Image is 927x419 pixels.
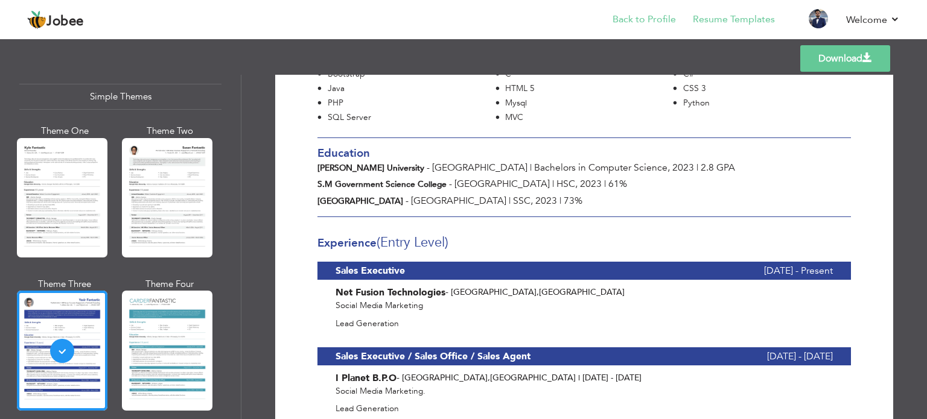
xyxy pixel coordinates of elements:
[509,195,511,207] span: |
[683,68,851,80] div: C#
[534,161,670,174] span: Bachelors in Computer Science
[317,162,424,174] b: [PERSON_NAME] University
[672,161,694,174] span: 2023
[683,97,851,109] div: Python
[578,372,642,383] span: | [DATE] - [DATE]
[767,347,833,365] span: [DATE] - [DATE]
[427,162,430,174] span: -
[552,178,554,190] span: |
[696,162,698,174] span: |
[46,15,84,28] span: Jobee
[537,286,539,298] span: ,
[530,162,532,174] span: |
[327,112,495,124] div: SQL Server
[505,97,674,109] div: Mysql
[505,112,674,124] div: MVC
[317,235,851,250] h3: Experience
[505,68,674,80] div: C
[19,278,110,291] div: Theme Three
[683,83,851,95] div: CSS 3
[488,372,490,383] span: ,
[327,68,495,80] div: Bootstrap
[336,350,530,363] b: Sales Executive / Sales Office / Sales Agent
[451,286,625,298] span: [GEOGRAPHIC_DATA] [GEOGRAPHIC_DATA]
[336,318,833,330] p: Lead Generation
[613,13,676,27] a: Back to Profile
[800,45,890,72] a: Download
[377,233,448,251] span: (Entry Level)
[432,161,527,174] span: [GEOGRAPHIC_DATA]
[317,147,851,160] h3: Education
[317,195,403,207] b: [GEOGRAPHIC_DATA]
[764,262,833,280] span: [DATE] - Present
[505,83,674,95] div: HTML 5
[317,178,447,190] b: S.M Government Science College
[406,195,409,207] span: -
[513,194,533,207] span: SSC
[454,177,550,191] span: [GEOGRAPHIC_DATA]
[564,194,582,207] span: 73%
[27,10,84,30] a: Jobee
[604,178,606,190] span: |
[27,10,46,30] img: jobee.io
[445,286,448,298] span: -
[336,264,405,277] b: Sales Executive
[336,286,445,299] b: Net Fusion Technologies
[701,161,735,174] span: 2.8 GPA
[336,300,833,312] p: Social Media Marketing
[846,13,900,27] a: Welcome
[124,278,215,291] div: Theme Four
[19,84,221,110] div: Simple Themes
[336,385,833,397] p: Social Media Marketing.
[667,161,670,174] span: ,
[559,195,561,207] span: |
[124,125,215,137] div: Theme Two
[535,194,557,207] span: 2023
[402,372,576,383] span: [GEOGRAPHIC_DATA] [GEOGRAPHIC_DATA]
[336,371,397,385] span: I Planet B.P.O
[19,125,110,137] div: Theme One
[809,9,828,28] img: Profile Img
[556,177,578,191] span: HSC
[580,177,602,191] span: 2023
[327,83,495,95] div: Java
[397,371,400,383] span: -
[336,403,833,415] p: Lead Generation
[449,178,452,190] span: -
[575,177,578,191] span: ,
[693,13,775,27] a: Resume Templates
[327,97,495,109] div: PHP
[411,194,506,207] span: [GEOGRAPHIC_DATA]
[608,177,627,191] span: 61%
[530,194,533,207] span: ,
